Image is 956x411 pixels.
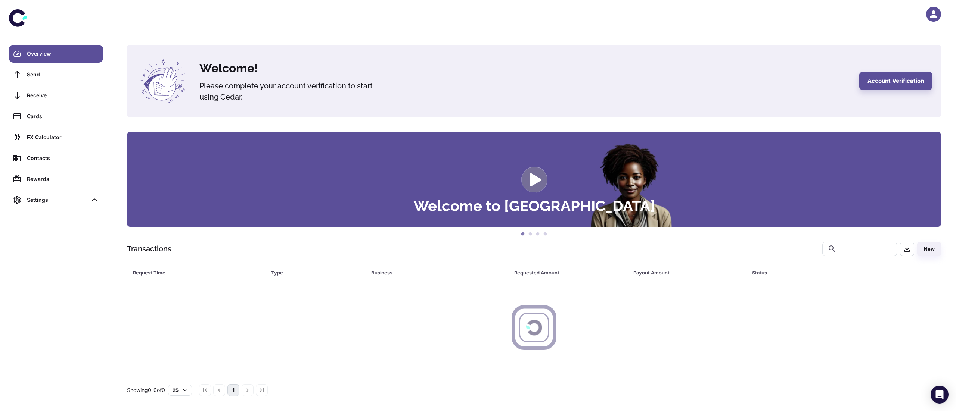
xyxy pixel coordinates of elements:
button: New [917,242,941,256]
div: Rewards [27,175,99,183]
div: Cards [27,112,99,120]
a: Rewards [9,170,103,188]
span: Request Time [133,267,262,278]
div: Contacts [27,154,99,162]
h5: Please complete your account verification to start using Cedar. [199,80,386,103]
button: page 1 [227,384,239,396]
h1: Transactions [127,243,171,254]
button: Account Verification [859,72,932,90]
p: Showing 0-0 of 0 [127,386,165,394]
div: FX Calculator [27,133,99,141]
button: 1 [519,230,527,238]
div: Receive [27,91,99,100]
nav: pagination navigation [198,384,269,396]
button: 4 [541,230,549,238]
button: 25 [168,385,192,396]
div: Status [752,267,900,278]
div: Send [27,70,99,79]
span: Requested Amount [514,267,624,278]
h3: Welcome to [GEOGRAPHIC_DATA] [413,198,655,213]
div: Request Time [133,267,252,278]
span: Type [271,267,362,278]
a: FX Calculator [9,128,103,146]
h4: Welcome! [199,59,850,77]
a: Contacts [9,149,103,167]
div: Open Intercom Messenger [931,386,949,404]
div: Overview [27,50,99,58]
button: 3 [534,230,541,238]
span: Status [752,267,910,278]
a: Send [9,66,103,84]
a: Cards [9,107,103,125]
div: Type [271,267,353,278]
div: Requested Amount [514,267,615,278]
button: 2 [527,230,534,238]
a: Receive [9,87,103,104]
div: Payout Amount [633,267,734,278]
span: Payout Amount [633,267,744,278]
a: Overview [9,45,103,63]
div: Settings [9,191,103,209]
div: Settings [27,196,87,204]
